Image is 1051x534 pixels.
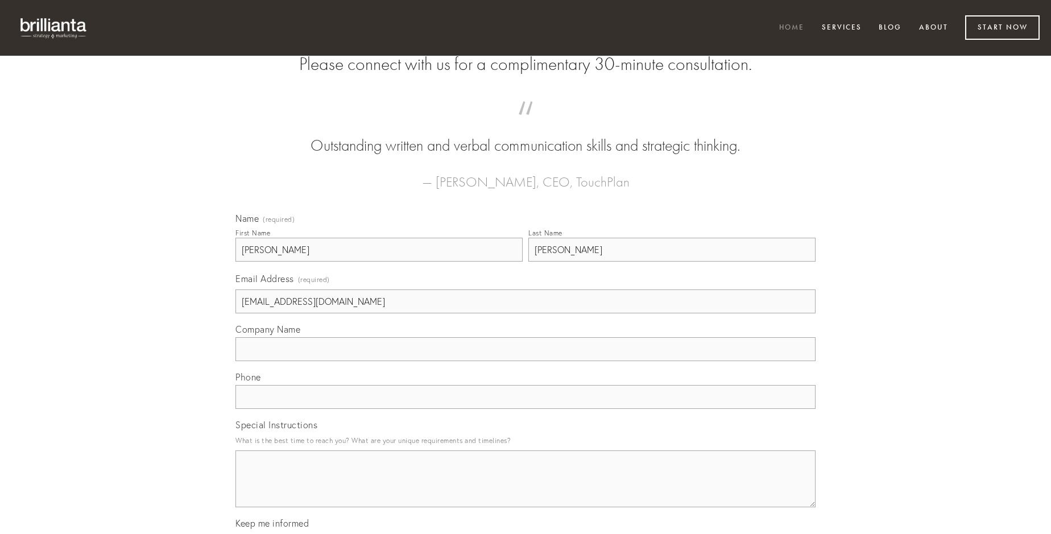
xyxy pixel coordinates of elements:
[235,518,309,529] span: Keep me informed
[235,229,270,237] div: First Name
[235,273,294,284] span: Email Address
[235,324,300,335] span: Company Name
[235,53,816,75] h2: Please connect with us for a complimentary 30-minute consultation.
[11,11,97,44] img: brillianta - research, strategy, marketing
[772,19,812,38] a: Home
[254,113,797,157] blockquote: Outstanding written and verbal communication skills and strategic thinking.
[235,433,816,448] p: What is the best time to reach you? What are your unique requirements and timelines?
[528,229,562,237] div: Last Name
[254,157,797,193] figcaption: — [PERSON_NAME], CEO, TouchPlan
[263,216,295,223] span: (required)
[871,19,909,38] a: Blog
[235,371,261,383] span: Phone
[814,19,869,38] a: Services
[254,113,797,135] span: “
[235,419,317,430] span: Special Instructions
[298,272,330,287] span: (required)
[235,213,259,224] span: Name
[912,19,955,38] a: About
[965,15,1040,40] a: Start Now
